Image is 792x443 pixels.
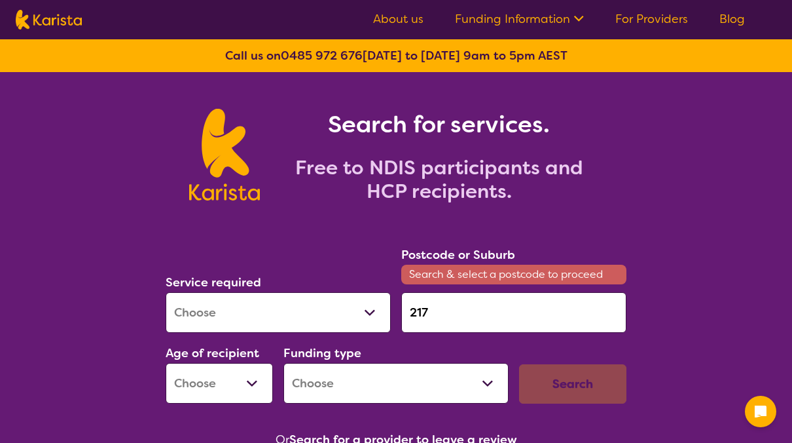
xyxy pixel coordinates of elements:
[401,265,626,284] span: Search & select a postcode to proceed
[281,48,363,64] a: 0485 972 676
[189,109,259,201] img: Karista logo
[455,11,584,27] a: Funding Information
[401,292,626,333] input: Type
[225,48,567,64] b: Call us on [DATE] to [DATE] 9am to 5pm AEST
[401,247,515,263] label: Postcode or Suburb
[615,11,688,27] a: For Providers
[373,11,423,27] a: About us
[719,11,745,27] a: Blog
[166,275,261,290] label: Service required
[276,156,603,203] h2: Free to NDIS participants and HCP recipients.
[16,10,82,29] img: Karista logo
[166,345,259,361] label: Age of recipient
[283,345,361,361] label: Funding type
[276,109,603,140] h1: Search for services.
